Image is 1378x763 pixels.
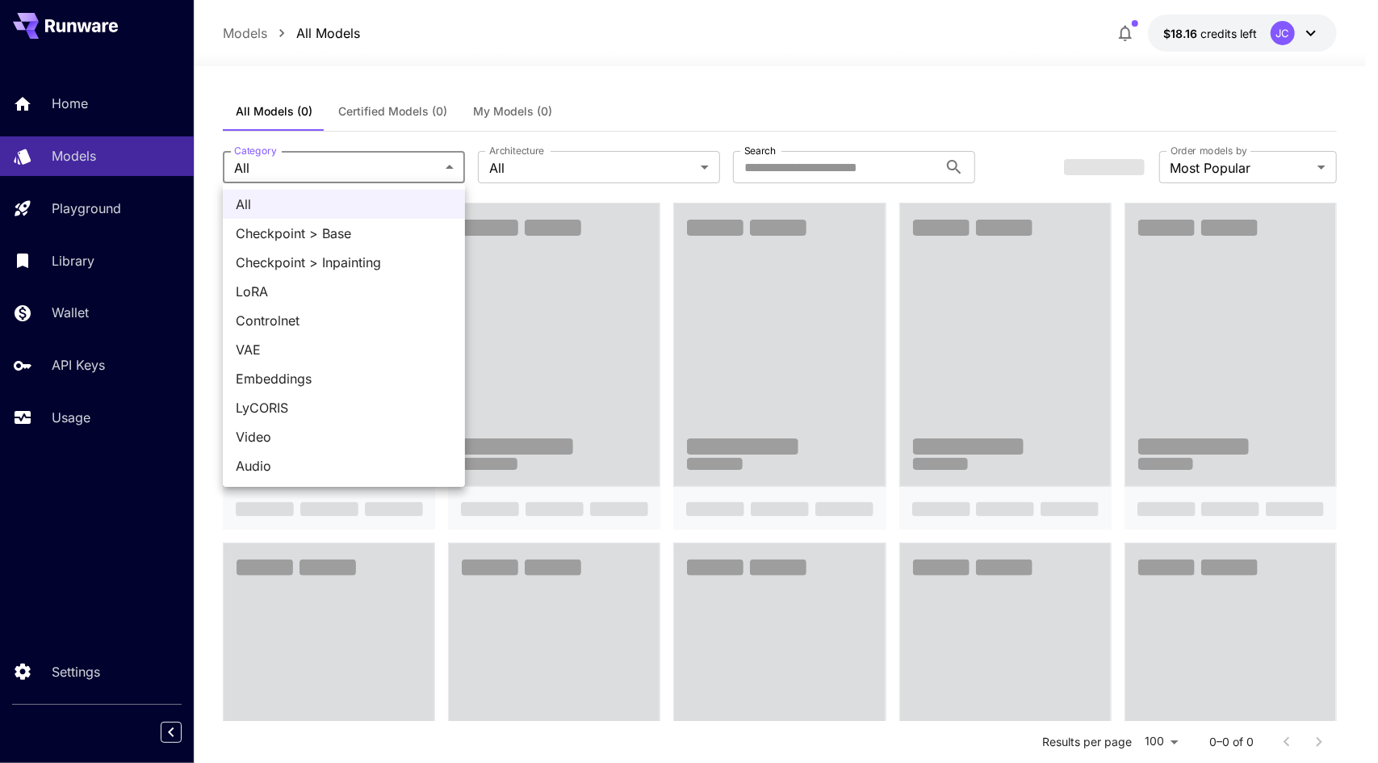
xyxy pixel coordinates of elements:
[236,369,452,388] span: Embeddings
[44,94,57,107] img: tab_domain_overview_orange.svg
[236,427,452,446] span: Video
[42,42,115,55] div: Domain: [URL]
[236,282,452,301] span: LoRA
[45,26,79,39] div: v 4.0.25
[236,340,452,359] span: VAE
[26,26,39,39] img: logo_orange.svg
[236,311,452,330] span: Controlnet
[178,95,272,106] div: Keywords by Traffic
[61,95,145,106] div: Domain Overview
[236,224,452,243] span: Checkpoint > Base
[236,398,452,417] span: LyCORIS
[161,94,174,107] img: tab_keywords_by_traffic_grey.svg
[236,195,452,214] span: All
[26,42,39,55] img: website_grey.svg
[236,456,452,476] span: Audio
[236,253,452,272] span: Checkpoint > Inpainting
